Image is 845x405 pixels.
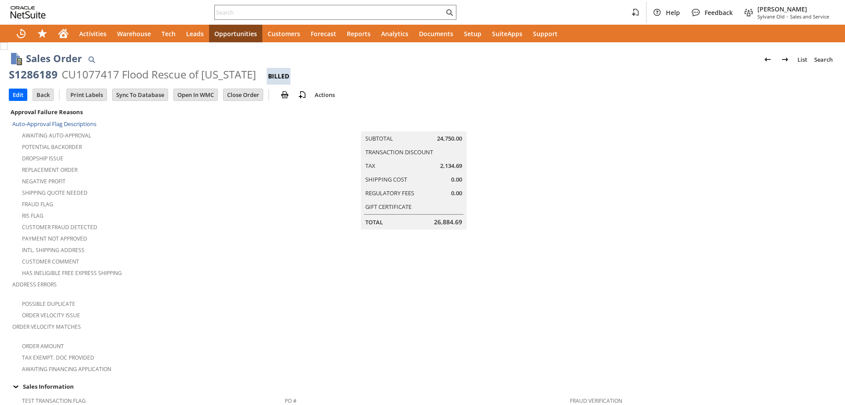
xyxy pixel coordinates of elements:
[492,30,522,38] span: SuiteApps
[347,30,371,38] span: Reports
[53,25,74,42] a: Home
[11,25,32,42] a: Recent Records
[451,175,462,184] span: 0.00
[9,381,833,392] div: Sales Information
[311,30,336,38] span: Forecast
[528,25,563,42] a: Support
[22,223,97,231] a: Customer Fraud Detected
[79,30,107,38] span: Activities
[464,30,481,38] span: Setup
[11,6,46,19] svg: logo
[67,89,107,100] input: Print Labels
[22,235,87,242] a: Payment not approved
[62,67,256,82] div: CU1077417 Flood Rescue of [US_STATE]
[342,25,376,42] a: Reports
[262,25,305,42] a: Customers
[267,68,290,85] div: Billed
[365,189,414,197] a: Regulatory Fees
[811,52,836,67] a: Search
[365,148,433,156] a: Transaction Discount
[22,189,88,197] a: Shipping Quote Needed
[22,342,64,350] a: Order Amount
[22,397,86,405] a: Test Transaction Flag
[58,28,69,39] svg: Home
[666,8,680,17] span: Help
[459,25,487,42] a: Setup
[365,203,411,211] a: Gift Certificate
[186,30,204,38] span: Leads
[790,13,829,20] span: Sales and Service
[22,132,91,139] a: Awaiting Auto-Approval
[12,323,81,331] a: Order Velocity Matches
[440,162,462,170] span: 2,134.69
[117,30,151,38] span: Warehouse
[215,7,444,18] input: Search
[786,13,788,20] span: -
[361,117,467,131] caption: Summary
[365,218,383,226] a: Total
[365,162,375,170] a: Tax
[22,312,80,319] a: Order Velocity Issue
[437,134,462,143] span: 24,750.00
[22,201,53,208] a: Fraud Flag
[376,25,414,42] a: Analytics
[757,5,829,13] span: [PERSON_NAME]
[268,30,300,38] span: Customers
[224,89,263,100] input: Close Order
[12,120,96,128] a: Auto-Approval Flag Descriptions
[794,52,811,67] a: List
[311,91,338,99] a: Actions
[279,89,290,100] img: print.svg
[762,54,773,65] img: Previous
[214,30,257,38] span: Opportunities
[285,397,297,405] a: PO #
[444,7,455,18] svg: Search
[37,28,48,39] svg: Shortcuts
[533,30,558,38] span: Support
[156,25,181,42] a: Tech
[487,25,528,42] a: SuiteApps
[9,89,27,100] input: Edit
[22,166,77,174] a: Replacement Order
[419,30,453,38] span: Documents
[414,25,459,42] a: Documents
[112,25,156,42] a: Warehouse
[22,258,79,265] a: Customer Comment
[9,106,281,118] div: Approval Failure Reasons
[9,381,836,392] td: Sales Information
[434,218,462,227] span: 26,884.69
[365,134,393,142] a: Subtotal
[451,189,462,197] span: 0.00
[12,281,57,288] a: Address Errors
[22,143,82,151] a: Potential Backorder
[22,365,111,373] a: Awaiting Financing Application
[22,155,63,162] a: Dropship Issue
[22,178,66,185] a: Negative Profit
[757,13,785,20] span: Sylvane Old
[209,25,262,42] a: Opportunities
[32,25,53,42] div: Shortcuts
[381,30,408,38] span: Analytics
[162,30,176,38] span: Tech
[22,300,75,308] a: Possible Duplicate
[297,89,308,100] img: add-record.svg
[780,54,790,65] img: Next
[22,212,44,219] a: RIS flag
[74,25,112,42] a: Activities
[181,25,209,42] a: Leads
[9,67,58,82] div: S1286189
[86,54,97,65] img: Quick Find
[22,246,84,254] a: Intl. Shipping Address
[174,89,217,100] input: Open In WMC
[22,269,122,277] a: Has Ineligible Free Express Shipping
[305,25,342,42] a: Forecast
[705,8,733,17] span: Feedback
[33,89,53,100] input: Back
[570,397,622,405] a: Fraud Verification
[16,28,26,39] svg: Recent Records
[26,51,82,66] h1: Sales Order
[113,89,168,100] input: Sync To Database
[365,175,407,183] a: Shipping Cost
[22,354,94,361] a: Tax Exempt. Doc Provided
